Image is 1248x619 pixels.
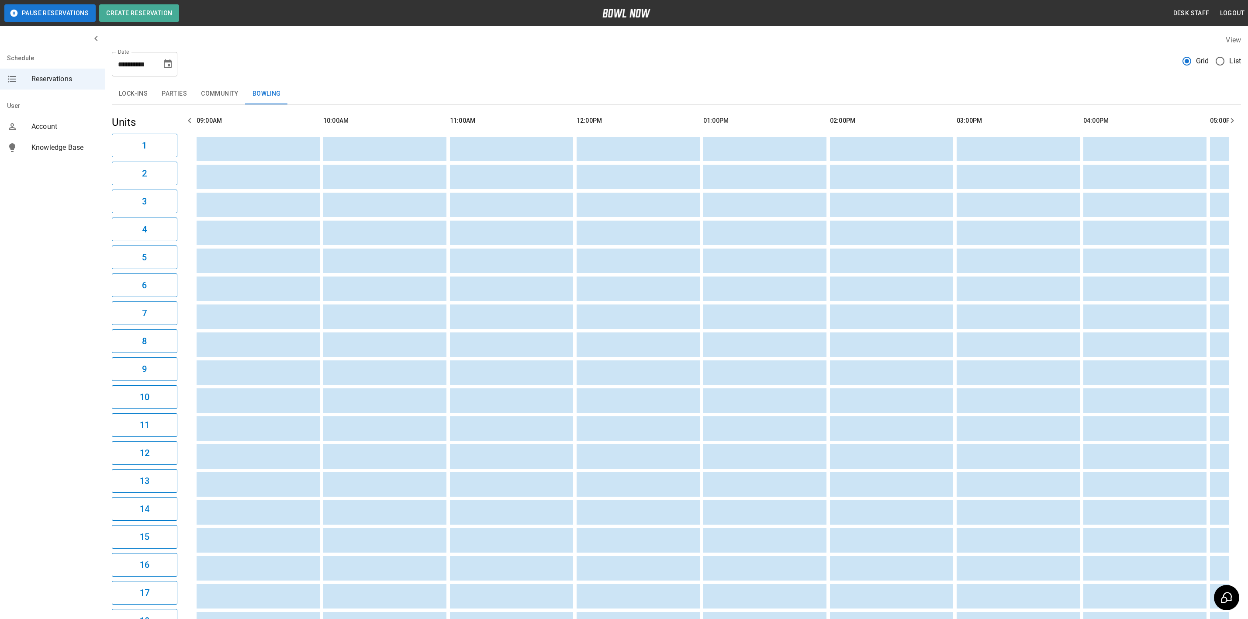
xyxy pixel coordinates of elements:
[1170,5,1213,21] button: Desk Staff
[31,121,98,132] span: Account
[112,83,1241,104] div: inventory tabs
[112,385,177,409] button: 10
[142,334,147,348] h6: 8
[112,246,177,269] button: 5
[142,278,147,292] h6: 6
[142,138,147,152] h6: 1
[112,115,177,129] h5: Units
[112,441,177,465] button: 12
[112,218,177,241] button: 4
[142,194,147,208] h6: 3
[140,502,149,516] h6: 14
[577,108,700,133] th: 12:00PM
[1196,56,1209,66] span: Grid
[140,558,149,572] h6: 16
[159,55,176,73] button: Choose date, selected date is Sep 26, 2025
[112,162,177,185] button: 2
[140,446,149,460] h6: 12
[197,108,320,133] th: 09:00AM
[112,497,177,521] button: 14
[323,108,446,133] th: 10:00AM
[1229,56,1241,66] span: List
[140,474,149,488] h6: 13
[31,74,98,84] span: Reservations
[140,530,149,544] h6: 15
[112,301,177,325] button: 7
[4,4,96,22] button: Pause Reservations
[1226,36,1241,44] label: View
[112,469,177,493] button: 13
[112,273,177,297] button: 6
[112,190,177,213] button: 3
[142,222,147,236] h6: 4
[142,250,147,264] h6: 5
[112,329,177,353] button: 8
[140,390,149,404] h6: 10
[142,166,147,180] h6: 2
[112,553,177,577] button: 16
[31,142,98,153] span: Knowledge Base
[155,83,194,104] button: Parties
[99,4,179,22] button: Create Reservation
[450,108,573,133] th: 11:00AM
[112,83,155,104] button: Lock-ins
[112,581,177,605] button: 17
[142,362,147,376] h6: 9
[142,306,147,320] h6: 7
[112,134,177,157] button: 1
[194,83,245,104] button: Community
[602,9,650,17] img: logo
[140,418,149,432] h6: 11
[112,357,177,381] button: 9
[140,586,149,600] h6: 17
[1217,5,1248,21] button: Logout
[112,525,177,549] button: 15
[245,83,288,104] button: Bowling
[112,413,177,437] button: 11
